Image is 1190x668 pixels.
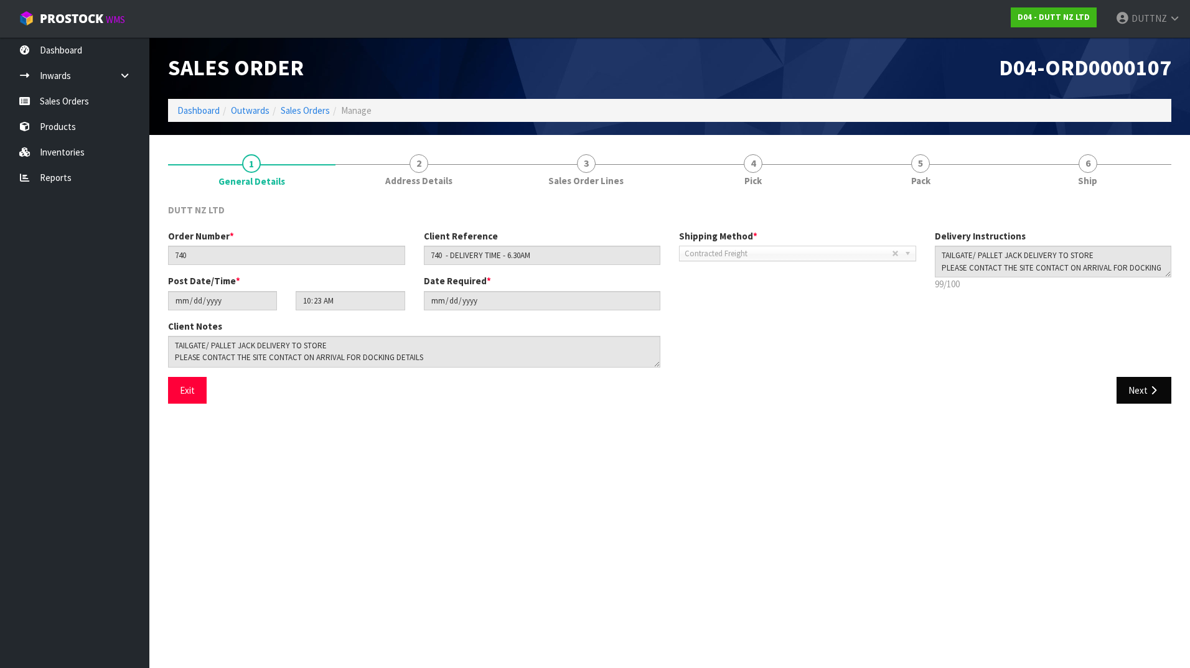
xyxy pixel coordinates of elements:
p: 99/100 [935,277,1172,290]
span: ProStock [40,11,103,27]
span: 3 [577,154,596,173]
label: Delivery Instructions [935,230,1026,243]
a: Outwards [231,104,269,116]
span: Contracted Freight [685,246,892,261]
span: General Details [218,175,285,188]
span: 5 [911,154,930,173]
a: Sales Orders [281,104,330,116]
label: Client Reference [424,230,498,243]
label: Client Notes [168,320,222,333]
span: Manage [341,104,372,116]
label: Shipping Method [679,230,757,243]
input: Client Reference [424,246,661,265]
small: WMS [106,14,125,26]
span: Sales Order Lines [548,174,624,187]
span: D04-ORD0000107 [999,53,1171,81]
span: DUTT NZ LTD [168,204,225,216]
button: Exit [168,377,207,404]
label: Date Required [424,274,491,287]
input: Order Number [168,246,405,265]
span: Sales Order [168,53,304,81]
span: 6 [1079,154,1097,173]
a: Dashboard [177,104,220,116]
span: 4 [744,154,762,173]
button: Next [1117,377,1171,404]
label: Order Number [168,230,234,243]
span: Pack [911,174,930,187]
span: Address Details [385,174,452,187]
span: 2 [410,154,428,173]
span: Pick [744,174,762,187]
span: 1 [242,154,261,173]
span: Ship [1078,174,1097,187]
label: Post Date/Time [168,274,240,287]
strong: D04 - DUTT NZ LTD [1018,12,1090,22]
img: cube-alt.png [19,11,34,26]
span: DUTTNZ [1131,12,1167,24]
span: General Details [168,194,1171,413]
